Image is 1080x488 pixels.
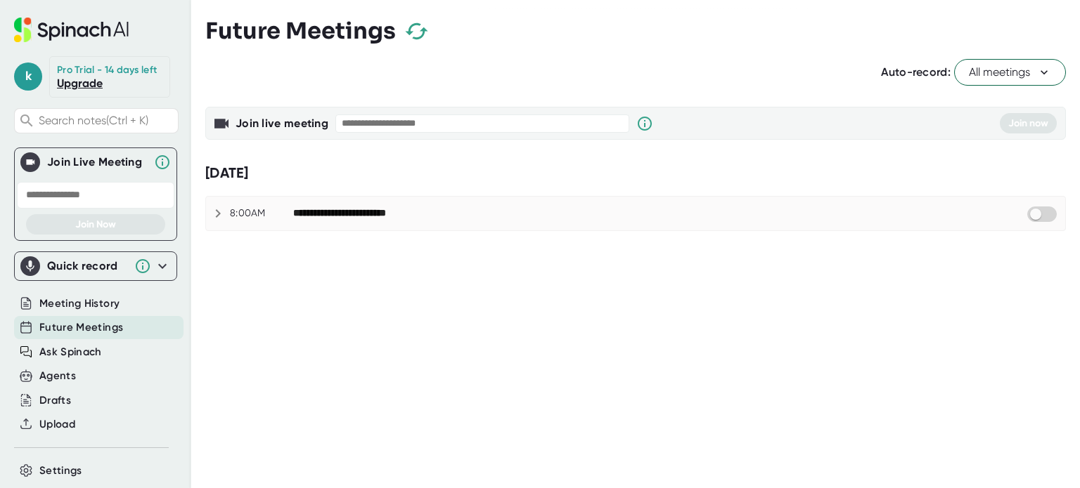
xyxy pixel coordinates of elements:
[954,59,1066,86] button: All meetings
[20,252,171,280] div: Quick record
[205,164,1066,182] div: [DATE]
[39,368,76,384] button: Agents
[47,259,127,273] div: Quick record
[881,65,951,79] span: Auto-record:
[39,463,82,479] button: Settings
[205,18,396,44] h3: Future Meetings
[75,218,116,230] span: Join Now
[1008,117,1048,129] span: Join now
[39,344,102,360] button: Ask Spinach
[39,296,120,312] button: Meeting History
[969,64,1051,81] span: All meetings
[39,319,123,336] button: Future Meetings
[47,155,147,169] div: Join Live Meeting
[230,207,293,220] div: 8:00AM
[236,117,328,130] b: Join live meeting
[39,416,75,433] button: Upload
[20,148,171,176] div: Join Live MeetingJoin Live Meeting
[26,214,165,235] button: Join Now
[57,77,103,90] a: Upgrade
[23,155,37,169] img: Join Live Meeting
[39,393,71,409] button: Drafts
[1000,113,1057,133] button: Join now
[39,114,174,127] span: Search notes (Ctrl + K)
[57,64,157,77] div: Pro Trial - 14 days left
[14,62,42,91] span: k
